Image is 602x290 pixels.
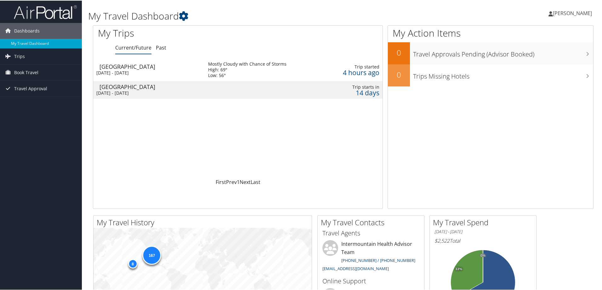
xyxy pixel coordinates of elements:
span: Dashboards [14,22,40,38]
h2: My Travel History [97,216,312,227]
h6: Total [434,237,531,244]
div: 14 days [332,89,380,95]
div: [DATE] - [DATE] [96,90,199,95]
h3: Travel Approvals Pending (Advisor Booked) [413,46,593,58]
li: Intermountain Health Advisor Team [319,240,423,273]
span: Trips [14,48,25,64]
h2: 0 [388,47,410,57]
a: [PERSON_NAME] [548,3,598,22]
a: Next [240,178,251,185]
div: 167 [142,245,161,264]
span: [PERSON_NAME] [553,9,592,16]
div: Trip started [332,63,380,69]
h1: My Trips [98,26,257,39]
a: 0Travel Approvals Pending (Advisor Booked) [388,42,593,64]
div: 4 hours ago [332,69,380,75]
a: [PHONE_NUMBER] / [PHONE_NUMBER] [341,257,415,263]
h1: My Action Items [388,26,593,39]
h3: Trips Missing Hotels [413,68,593,80]
h1: My Travel Dashboard [88,9,428,22]
a: Current/Future [115,44,151,50]
div: Mostly Cloudy with Chance of Storms [208,61,287,66]
a: First [216,178,226,185]
span: Travel Approval [14,80,47,96]
a: 0Trips Missing Hotels [388,64,593,86]
tspan: 33% [455,267,462,270]
a: 1 [237,178,240,185]
a: Prev [226,178,237,185]
div: High: 69° [208,66,287,72]
tspan: 0% [480,253,486,257]
h2: 0 [388,69,410,80]
span: $2,522 [434,237,450,244]
div: 8 [128,258,137,268]
h2: My Travel Contacts [321,216,424,227]
div: [GEOGRAPHIC_DATA] [99,83,202,89]
div: [DATE] - [DATE] [96,69,199,75]
h2: My Travel Spend [433,216,536,227]
h3: Travel Agents [322,228,419,237]
a: Past [156,44,166,50]
img: airportal-logo.png [14,4,77,19]
a: [EMAIL_ADDRESS][DOMAIN_NAME] [322,265,389,271]
div: Low: 56° [208,72,287,78]
div: [GEOGRAPHIC_DATA] [99,63,202,69]
div: Trip starts in [332,84,380,89]
a: Last [251,178,260,185]
h3: Online Support [322,276,419,285]
h6: [DATE] - [DATE] [434,228,531,234]
span: Book Travel [14,64,38,80]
